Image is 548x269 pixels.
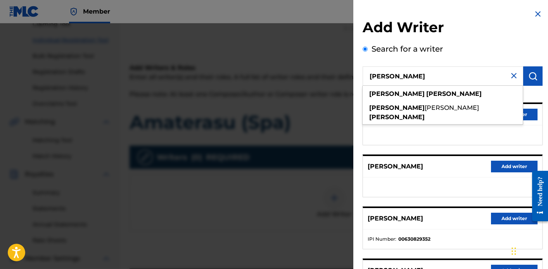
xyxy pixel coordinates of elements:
[491,161,538,172] button: Add writer
[9,6,39,17] img: MLC Logo
[509,232,548,269] iframe: Chat Widget
[372,44,443,54] label: Search for a writer
[369,113,425,121] strong: [PERSON_NAME]
[369,104,425,111] strong: [PERSON_NAME]
[83,7,110,16] span: Member
[368,214,423,223] p: [PERSON_NAME]
[363,19,543,38] h2: Add Writer
[363,66,523,86] input: Search writer's name or IPI Number
[425,104,479,111] span: [PERSON_NAME]
[491,213,538,224] button: Add writer
[69,7,78,16] img: Top Rightsholder
[369,90,425,97] strong: [PERSON_NAME]
[528,71,538,81] img: Search Works
[368,162,423,171] p: [PERSON_NAME]
[509,71,519,80] img: close
[512,239,516,263] div: Drag
[426,90,482,97] strong: [PERSON_NAME]
[398,236,430,243] strong: 00630829352
[368,236,396,243] span: IPI Number :
[526,165,548,227] iframe: Resource Center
